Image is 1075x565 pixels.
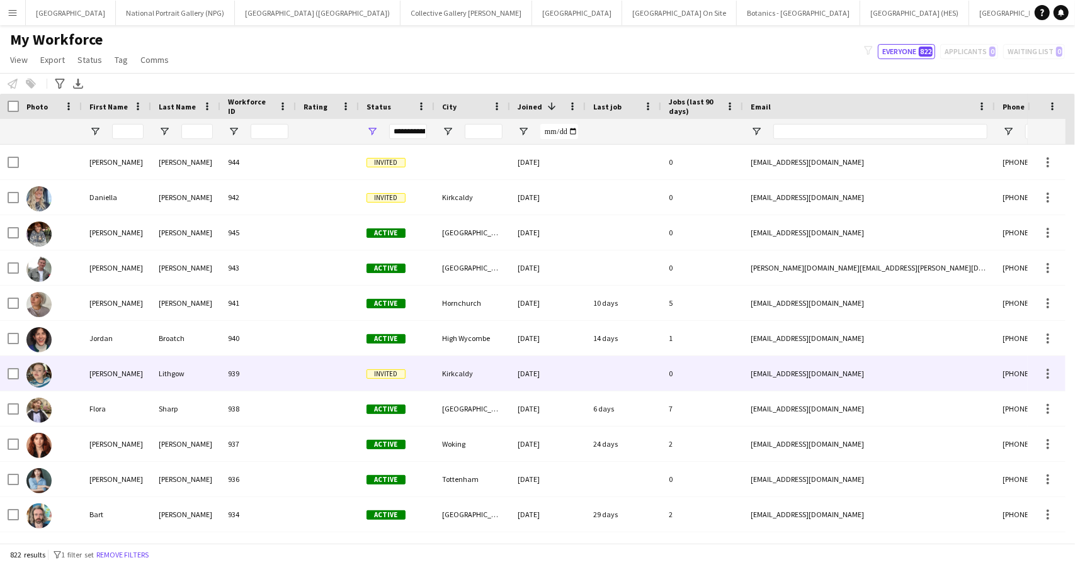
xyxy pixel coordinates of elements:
[82,180,151,215] div: Daniella
[661,497,743,532] div: 2
[26,1,116,25] button: [GEOGRAPHIC_DATA]
[26,102,48,111] span: Photo
[220,250,296,285] div: 943
[251,124,288,139] input: Workforce ID Filter Input
[737,1,860,25] button: Botanics - [GEOGRAPHIC_DATA]
[367,299,406,308] span: Active
[661,427,743,461] div: 2
[220,462,296,496] div: 936
[919,47,933,57] span: 822
[151,286,220,320] div: [PERSON_NAME]
[151,145,220,179] div: [PERSON_NAME]
[743,215,995,250] div: [EMAIL_ADDRESS][DOMAIN_NAME]
[661,145,743,179] div: 0
[26,292,52,317] img: Jessica Seekings
[82,497,151,532] div: Bart
[5,52,33,68] a: View
[1003,102,1025,111] span: Phone
[510,215,586,250] div: [DATE]
[878,44,935,59] button: Everyone822
[26,221,52,247] img: Gracie Jacobson
[743,145,995,179] div: [EMAIL_ADDRESS][DOMAIN_NAME]
[743,462,995,496] div: [EMAIL_ADDRESS][DOMAIN_NAME]
[26,398,52,423] img: Flora Sharp
[112,124,144,139] input: First Name Filter Input
[751,102,771,111] span: Email
[1003,126,1014,137] button: Open Filter Menu
[151,497,220,532] div: [PERSON_NAME]
[661,180,743,215] div: 0
[367,405,406,414] span: Active
[435,391,510,426] div: [GEOGRAPHIC_DATA]
[71,76,86,91] app-action-btn: Export XLSX
[151,427,220,461] div: [PERSON_NAME]
[860,1,969,25] button: [GEOGRAPHIC_DATA] (HES)
[518,102,542,111] span: Joined
[35,52,70,68] a: Export
[435,497,510,532] div: [GEOGRAPHIC_DATA]
[367,334,406,344] span: Active
[40,54,65,65] span: Export
[151,180,220,215] div: [PERSON_NAME]
[82,462,151,496] div: [PERSON_NAME]
[743,180,995,215] div: [EMAIL_ADDRESS][DOMAIN_NAME]
[442,102,457,111] span: City
[743,427,995,461] div: [EMAIL_ADDRESS][DOMAIN_NAME]
[510,180,586,215] div: [DATE]
[159,126,170,137] button: Open Filter Menu
[743,356,995,391] div: [EMAIL_ADDRESS][DOMAIN_NAME]
[26,362,52,388] img: Alexandra Lithgow
[367,193,406,203] span: Invited
[510,356,586,391] div: [DATE]
[367,369,406,379] span: Invited
[220,321,296,355] div: 940
[220,286,296,320] div: 941
[220,145,296,179] div: 944
[151,250,220,285] div: [PERSON_NAME]
[220,391,296,426] div: 938
[26,327,52,352] img: Jordan Broatch
[367,440,406,449] span: Active
[181,124,213,139] input: Last Name Filter Input
[304,102,327,111] span: Rating
[661,286,743,320] div: 5
[510,321,586,355] div: [DATE]
[159,102,196,111] span: Last Name
[435,180,510,215] div: Kirkcaldy
[743,391,995,426] div: [EMAIL_ADDRESS][DOMAIN_NAME]
[743,250,995,285] div: [PERSON_NAME][DOMAIN_NAME][EMAIL_ADDRESS][PERSON_NAME][DOMAIN_NAME]
[743,286,995,320] div: [EMAIL_ADDRESS][DOMAIN_NAME]
[151,321,220,355] div: Broatch
[116,1,235,25] button: National Portrait Gallery (NPG)
[367,158,406,167] span: Invited
[94,548,151,562] button: Remove filters
[518,126,529,137] button: Open Filter Menu
[435,427,510,461] div: Woking
[773,124,987,139] input: Email Filter Input
[435,286,510,320] div: Hornchurch
[220,497,296,532] div: 934
[510,462,586,496] div: [DATE]
[586,427,661,461] div: 24 days
[151,462,220,496] div: [PERSON_NAME]
[82,427,151,461] div: [PERSON_NAME]
[89,102,128,111] span: First Name
[510,286,586,320] div: [DATE]
[115,54,128,65] span: Tag
[220,180,296,215] div: 942
[743,497,995,532] div: [EMAIL_ADDRESS][DOMAIN_NAME]
[367,475,406,484] span: Active
[89,126,101,137] button: Open Filter Menu
[751,126,762,137] button: Open Filter Menu
[442,126,453,137] button: Open Filter Menu
[77,54,102,65] span: Status
[110,52,133,68] a: Tag
[235,1,401,25] button: [GEOGRAPHIC_DATA] ([GEOGRAPHIC_DATA])
[228,97,273,116] span: Workforce ID
[82,250,151,285] div: [PERSON_NAME]
[661,462,743,496] div: 0
[52,76,67,91] app-action-btn: Advanced filters
[622,1,737,25] button: [GEOGRAPHIC_DATA] On Site
[661,321,743,355] div: 1
[367,228,406,238] span: Active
